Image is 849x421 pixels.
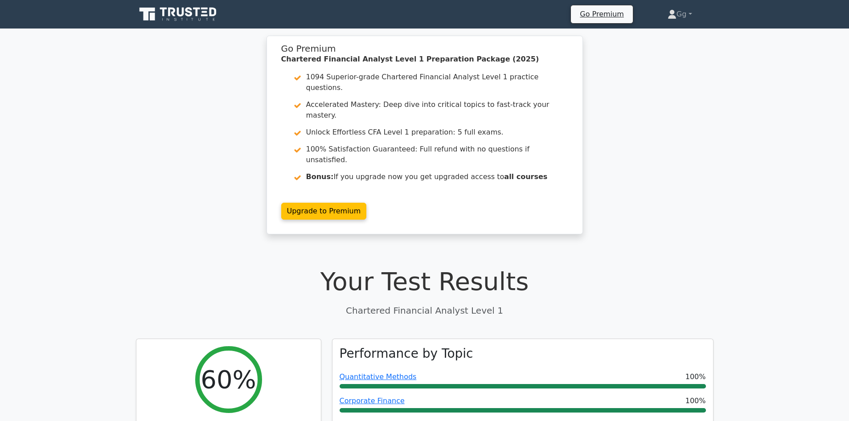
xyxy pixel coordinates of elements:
p: Chartered Financial Analyst Level 1 [136,304,714,317]
a: Quantitative Methods [340,372,417,381]
a: Corporate Finance [340,396,405,405]
h1: Your Test Results [136,266,714,296]
a: Go Premium [574,8,629,20]
h2: 60% [201,364,256,394]
span: 100% [685,396,706,406]
a: Gg [646,5,714,23]
h3: Performance by Topic [340,346,473,361]
a: Upgrade to Premium [281,203,367,220]
span: 100% [685,372,706,382]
